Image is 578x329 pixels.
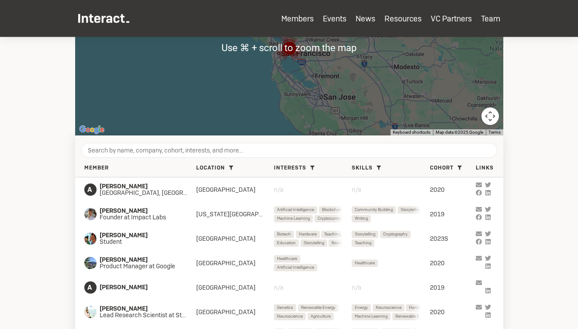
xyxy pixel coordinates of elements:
span: Blockchain [322,206,343,214]
span: Machine Learning [277,215,310,222]
a: Terms (opens in new tab) [488,130,501,135]
img: Interact Logo [78,14,130,23]
span: Location [196,165,225,172]
span: Energy [355,304,368,312]
span: Member [84,165,109,172]
div: 2023S [430,235,476,242]
span: A [84,184,97,196]
button: Map camera controls [481,107,499,125]
div: [GEOGRAPHIC_DATA] [196,284,274,291]
span: Education [277,239,296,247]
a: Open this area in Google Maps (opens a new window) [77,124,106,135]
span: Agriculture [311,313,331,320]
span: Teaching [355,239,371,247]
span: Lead Research Scientist at Stealth Clean Energy Startup [100,312,197,319]
span: Healthcare [355,260,375,267]
span: Skills [352,165,373,172]
span: Hardware [299,231,317,238]
span: Neuroscience [332,239,357,247]
span: [PERSON_NAME] [100,208,181,215]
span: Artificial Intelligence [277,264,314,271]
span: Map data ©2025 Google [436,130,483,135]
input: Search by name, company, cohort, interests, and more... [81,143,497,158]
span: Artificial Intelligence [277,206,314,214]
div: 2020 [430,308,476,316]
span: [PERSON_NAME] [100,256,184,263]
div: [US_STATE][GEOGRAPHIC_DATA] [196,210,274,218]
span: Healthcare [277,255,297,263]
a: VC Partners [431,14,472,24]
span: Student [100,239,181,246]
span: Renewable Energy [395,313,430,320]
img: Google [77,124,106,135]
div: [GEOGRAPHIC_DATA] [196,186,274,194]
a: News [356,14,375,24]
a: Members [281,14,314,24]
span: Neuroscience [376,304,401,312]
span: Storytelling [304,239,324,247]
span: Community Building [355,206,393,214]
span: A [84,281,97,294]
span: Links [476,165,494,172]
span: Biotech [277,231,291,238]
span: Cryptography [383,231,408,238]
span: Renewable Energy [301,304,336,312]
div: [GEOGRAPHIC_DATA] [196,235,274,242]
span: Storytelling [355,231,375,238]
a: Resources [384,14,422,24]
button: Keyboard shortcuts [393,129,430,135]
div: 2020 [430,186,476,194]
span: Genetics [277,304,293,312]
div: [GEOGRAPHIC_DATA] [196,259,274,267]
span: Storytelling [401,206,421,214]
span: Hardware [409,304,427,312]
div: 2019 [430,284,476,291]
span: Product Manager at Google [100,263,184,270]
span: [PERSON_NAME] [100,305,197,312]
a: Team [481,14,500,24]
span: Writing [355,215,368,222]
span: [PERSON_NAME] [100,183,197,190]
span: Founder at Impact Labs [100,214,181,221]
span: Cohort [430,165,453,172]
span: [PERSON_NAME] [100,284,181,291]
div: 2019 [430,210,476,218]
span: Teaching [324,231,341,238]
div: [GEOGRAPHIC_DATA] [196,308,274,316]
div: 2020 [430,259,476,267]
span: Cryptocurrency [318,215,346,222]
div: 275 [275,34,304,62]
span: Neuroscience [277,313,303,320]
span: [PERSON_NAME] [100,232,181,239]
span: [GEOGRAPHIC_DATA], [GEOGRAPHIC_DATA] [100,190,197,197]
a: Events [323,14,346,24]
span: Interests [274,165,306,172]
span: Machine Learning [355,313,388,320]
